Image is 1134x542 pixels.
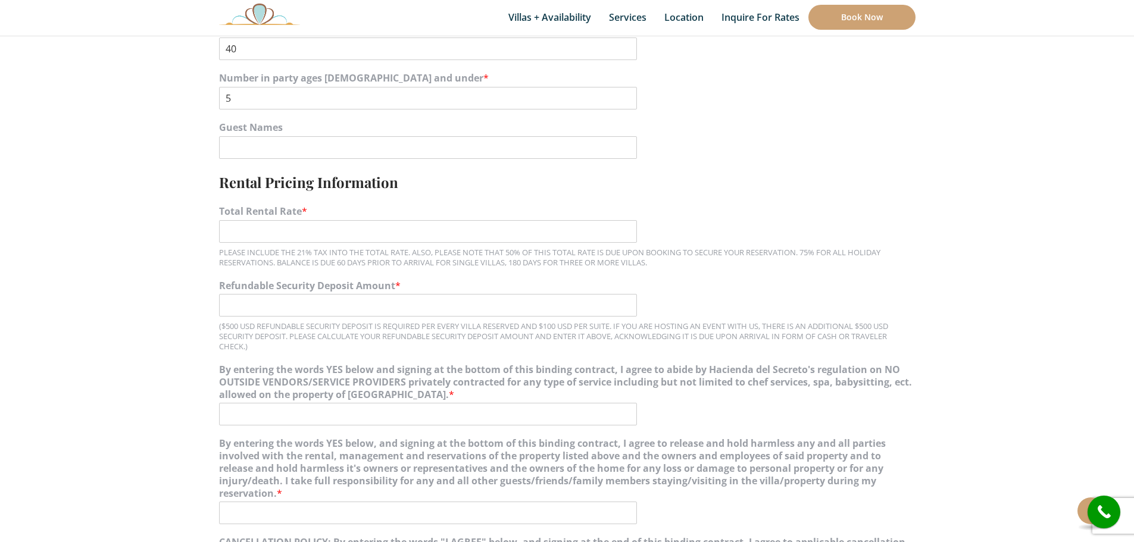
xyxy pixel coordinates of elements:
[219,171,916,193] h3: Rental Pricing Information
[219,247,916,268] div: PLEASE INCLUDE THE 21% TAX INTO THE TOTAL RATE. ALSO, PLEASE NOTE THAT 50% OF THIS TOTAL RATE IS ...
[219,205,916,218] label: Total Rental Rate
[1088,496,1120,528] a: call
[219,72,916,84] label: Number in party ages [DEMOGRAPHIC_DATA] and under
[219,321,916,352] div: ($500 USD REFUNDABLE SECURITY DEPOSIT IS REQUIRED PER EVERY VILLA RESERVED AND $100 USD PER SUITE...
[219,364,916,400] label: By entering the words YES below and signing at the bottom of this binding contract, I agree to ab...
[219,437,916,499] label: By entering the words YES below, and signing at the bottom of this binding contract, I agree to r...
[219,280,916,292] label: Refundable Security Deposit Amount
[219,121,916,134] label: Guest Names
[219,3,300,25] img: Awesome Logo
[1091,499,1117,525] i: call
[808,5,916,30] a: Book Now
